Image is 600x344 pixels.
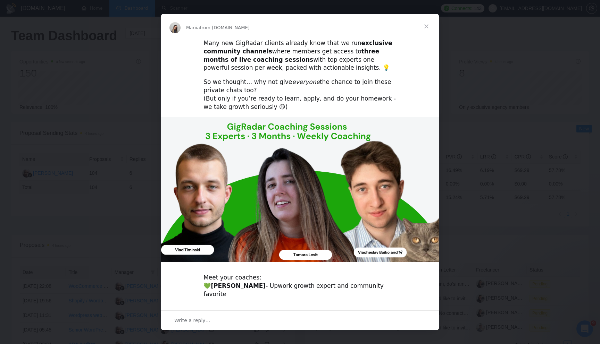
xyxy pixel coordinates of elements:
[161,310,439,330] div: Open conversation and reply
[414,14,439,39] span: Close
[211,282,266,289] b: [PERSON_NAME]
[174,316,210,325] span: Write a reply…
[186,25,200,30] span: Mariia
[200,25,250,30] span: from [DOMAIN_NAME]
[203,78,397,111] div: So we thought… why not give the chance to join these private chats too? (But only if you’re ready...
[203,39,397,72] div: Many new GigRadar clients already know that we run where members get access to with top experts o...
[203,48,379,63] b: three months of live coaching sessions
[203,40,392,55] b: exclusive community channels
[169,22,181,33] img: Profile image for Mariia
[292,78,320,85] i: everyone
